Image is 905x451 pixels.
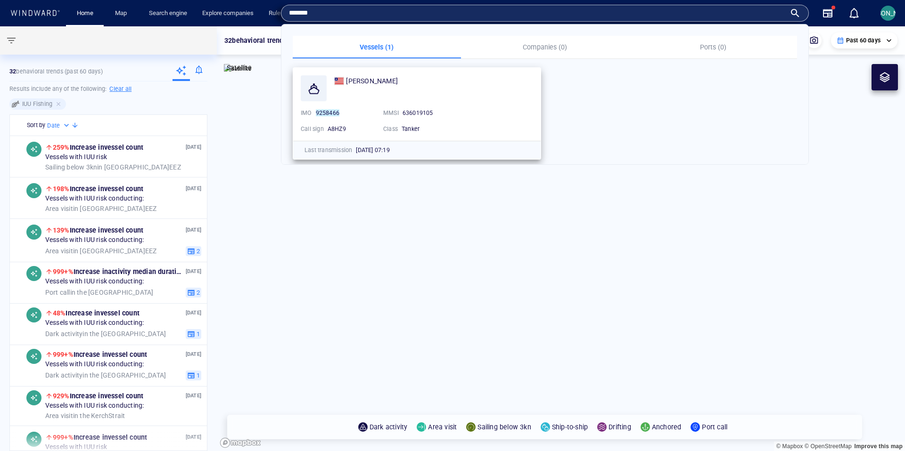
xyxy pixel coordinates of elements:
span: in the Kerch Strait [45,412,125,420]
a: Explore companies [198,5,257,22]
button: 1 [186,329,201,339]
span: Vessels with IUU risk conducting: [45,319,144,328]
iframe: Chat [865,409,898,444]
span: 1 [195,371,200,380]
button: 1 [186,370,201,381]
p: [DATE] [186,226,201,235]
span: Port call [45,289,70,296]
span: Increase in vessel count [53,144,143,151]
span: Increase in vessel count [53,351,148,358]
span: 139% [53,226,70,234]
a: [PERSON_NAME] [334,75,398,87]
mark: 9258466 [316,109,339,116]
button: Home [70,5,100,22]
p: [DATE] [186,185,201,193]
span: Area visit [45,247,73,255]
h6: Date [47,121,60,130]
button: 2 [186,246,201,257]
p: Ship-to-ship [552,421,588,433]
p: Port call [702,421,727,433]
p: Ports (0) [634,41,791,53]
strong: 32 [9,68,16,75]
a: Map [111,5,134,22]
p: behavioral trends (Past 60 days) [9,67,103,76]
span: Increase in vessel count [53,226,143,234]
span: in [GEOGRAPHIC_DATA] EEZ [45,163,181,172]
button: 2 [186,288,201,298]
img: satellite [224,64,252,73]
p: Drifting [609,421,631,433]
span: Increase in vessel count [53,185,143,193]
p: Call sign [301,125,324,133]
span: Vessels with IUU risk conducting: [45,361,144,369]
p: Dark activity [370,421,408,433]
span: in the [GEOGRAPHIC_DATA] [45,289,154,297]
p: [DATE] [186,267,201,276]
span: in [GEOGRAPHIC_DATA] EEZ [45,205,157,213]
span: 999+% [53,268,74,275]
span: in the [GEOGRAPHIC_DATA] [45,330,166,338]
div: Tanker [402,125,458,133]
a: Search engine [145,5,191,22]
span: 2 [195,247,200,256]
span: 48% [53,309,66,317]
a: Mapbox logo [220,437,261,448]
span: Increase in activity median duration [53,268,184,275]
p: Past 60 days [846,36,880,45]
span: 2 [195,289,200,297]
p: Anchored [652,421,682,433]
span: Area visit [45,205,73,212]
p: 32 behavioral trends insights [224,35,314,46]
span: [DATE] 07:19 [356,146,389,153]
button: [PERSON_NAME] [879,4,897,23]
p: [DATE] [186,309,201,318]
p: Area visit [428,421,457,433]
span: 259% [53,144,70,151]
span: A8HZ9 [328,125,346,132]
span: 636019105 [403,109,433,116]
span: Vessels with IUU risk [45,153,107,162]
p: MMSI [383,109,399,117]
span: Area visit [45,412,73,419]
a: Mapbox [776,443,803,450]
span: Vessels with IUU risk conducting: [45,402,144,411]
a: Rule engine [265,5,304,22]
canvas: Map [217,26,905,451]
span: Sailing below 3kn [45,163,97,171]
span: 929% [53,392,70,400]
a: OpenStreetMap [805,443,852,450]
span: Increase in vessel count [53,392,143,400]
p: [DATE] [186,350,201,359]
span: in the [GEOGRAPHIC_DATA] [45,371,166,380]
div: Notification center [848,8,860,19]
p: Satellite [227,62,252,73]
span: Dark activity [45,371,83,379]
h6: IUU Fishing [22,99,52,109]
h6: Sort by [27,121,45,130]
a: Home [73,5,97,22]
span: [PERSON_NAME] [346,77,398,85]
span: 198% [53,185,70,193]
span: Vessels with IUU risk conducting: [45,236,144,245]
div: IUU Fishing [9,98,66,110]
div: Past 60 days [837,36,892,45]
span: Vessels with IUU risk conducting: [45,278,144,286]
p: [DATE] [186,143,201,152]
p: Sailing below 3kn [477,421,531,433]
span: Increase in vessel count [53,309,140,317]
p: [DATE] [186,392,201,401]
p: Class [383,125,398,133]
p: IMO [301,109,312,117]
h6: Results include any of the following: [9,81,207,97]
h6: Clear all [109,84,132,94]
span: Dark activity [45,330,83,338]
span: Vessels with IUU risk conducting: [45,195,144,203]
p: Last transmission [304,146,352,154]
div: Date [47,121,71,130]
span: 1 [195,330,200,338]
p: Companies (0) [467,41,624,53]
span: in [GEOGRAPHIC_DATA] EEZ [45,247,157,256]
p: Vessels (1) [298,41,455,53]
